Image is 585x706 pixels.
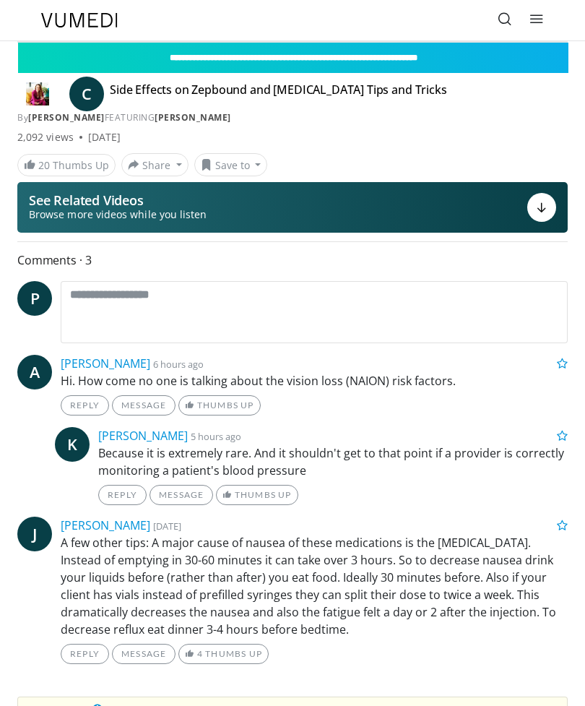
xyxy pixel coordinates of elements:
[149,485,213,505] a: Message
[61,372,568,389] p: Hi. How come no one is talking about the vision loss (NAION) risk factors.
[98,428,188,444] a: [PERSON_NAME]
[61,517,150,533] a: [PERSON_NAME]
[17,251,568,270] span: Comments 3
[17,517,52,551] a: J
[41,13,118,27] img: VuMedi Logo
[55,427,90,462] a: K
[98,485,147,505] a: Reply
[178,644,269,664] a: 4 Thumbs Up
[112,395,175,416] a: Message
[17,281,52,316] a: P
[61,644,109,664] a: Reply
[17,355,52,389] a: A
[28,111,105,124] a: [PERSON_NAME]
[29,207,207,222] span: Browse more videos while you listen
[17,111,568,124] div: By FEATURING
[121,153,188,176] button: Share
[61,356,150,371] a: [PERSON_NAME]
[155,111,231,124] a: [PERSON_NAME]
[17,82,58,106] img: Dr. Carolynn Francavilla
[17,154,116,176] a: 20 Thumbs Up
[112,644,175,664] a: Message
[216,485,298,505] a: Thumbs Up
[153,358,204,371] small: 6 hours ago
[17,130,74,145] span: 2,092 views
[194,153,268,176] button: Save to
[38,158,50,172] span: 20
[69,77,104,111] a: C
[153,520,181,533] small: [DATE]
[197,648,203,659] span: 4
[29,193,207,207] p: See Related Videos
[110,82,447,106] h4: Side Effects on Zepbound and [MEDICAL_DATA] Tips and Tricks
[191,430,241,443] small: 5 hours ago
[61,395,109,416] a: Reply
[17,182,568,233] button: See Related Videos Browse more videos while you listen
[98,444,568,479] p: Because it is extremely rare. And it shouldn't get to that point if a provider is correctly monit...
[88,130,121,145] div: [DATE]
[178,395,260,416] a: Thumbs Up
[61,534,568,638] p: A few other tips: A major cause of nausea of these medications is the [MEDICAL_DATA]. Instead of ...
